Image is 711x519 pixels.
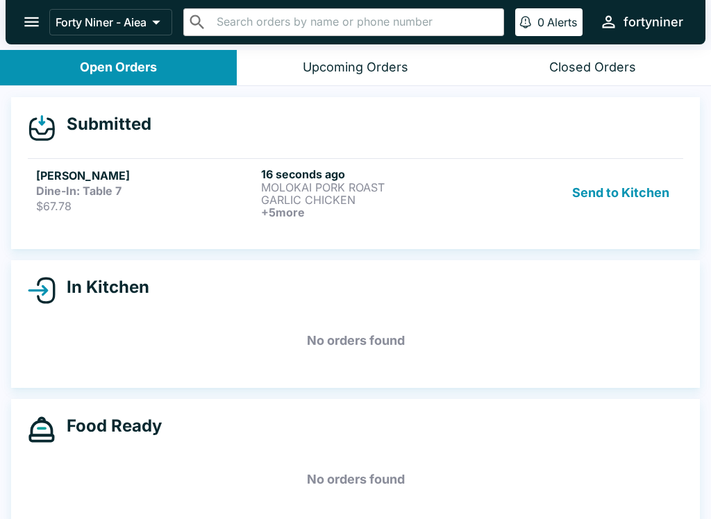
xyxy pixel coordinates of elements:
h6: 16 seconds ago [261,167,480,181]
h5: No orders found [28,316,683,366]
p: $67.78 [36,199,256,213]
button: Send to Kitchen [567,167,675,219]
div: Upcoming Orders [303,60,408,76]
button: Forty Niner - Aiea [49,9,172,35]
button: fortyniner [594,7,689,37]
h6: + 5 more [261,206,480,219]
p: 0 [537,15,544,29]
h4: Submitted [56,114,151,135]
a: [PERSON_NAME]Dine-In: Table 7$67.7816 seconds agoMOLOKAI PORK ROASTGARLIC CHICKEN+5moreSend to Ki... [28,158,683,227]
p: GARLIC CHICKEN [261,194,480,206]
h4: Food Ready [56,416,162,436]
button: open drawer [14,4,49,40]
h5: [PERSON_NAME] [36,167,256,184]
p: Alerts [547,15,577,29]
input: Search orders by name or phone number [212,12,498,32]
h4: In Kitchen [56,277,149,298]
strong: Dine-In: Table 7 [36,184,122,198]
div: Open Orders [80,60,157,76]
h5: No orders found [28,454,683,504]
p: MOLOKAI PORK ROAST [261,181,480,194]
div: fortyniner [624,14,683,31]
p: Forty Niner - Aiea [56,15,147,29]
div: Closed Orders [549,60,636,76]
